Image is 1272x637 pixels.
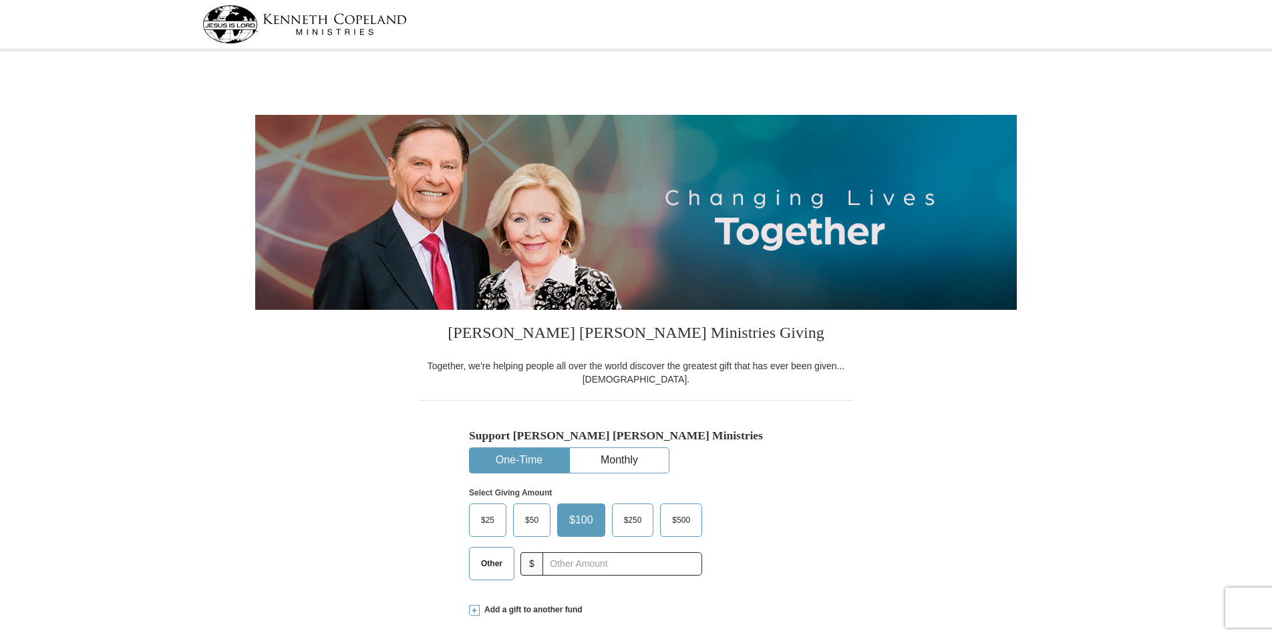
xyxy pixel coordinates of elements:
[470,448,569,473] button: One-Time
[563,510,600,530] span: $100
[469,488,552,497] strong: Select Giving Amount
[518,510,545,530] span: $50
[202,5,407,43] img: kcm-header-logo.svg
[419,310,853,359] h3: [PERSON_NAME] [PERSON_NAME] Ministries Giving
[474,554,509,574] span: Other
[474,510,501,530] span: $25
[469,429,803,443] h5: Support [PERSON_NAME] [PERSON_NAME] Ministries
[570,448,669,473] button: Monthly
[542,552,702,576] input: Other Amount
[480,604,583,616] span: Add a gift to another fund
[520,552,543,576] span: $
[419,359,853,386] div: Together, we're helping people all over the world discover the greatest gift that has ever been g...
[617,510,649,530] span: $250
[665,510,697,530] span: $500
